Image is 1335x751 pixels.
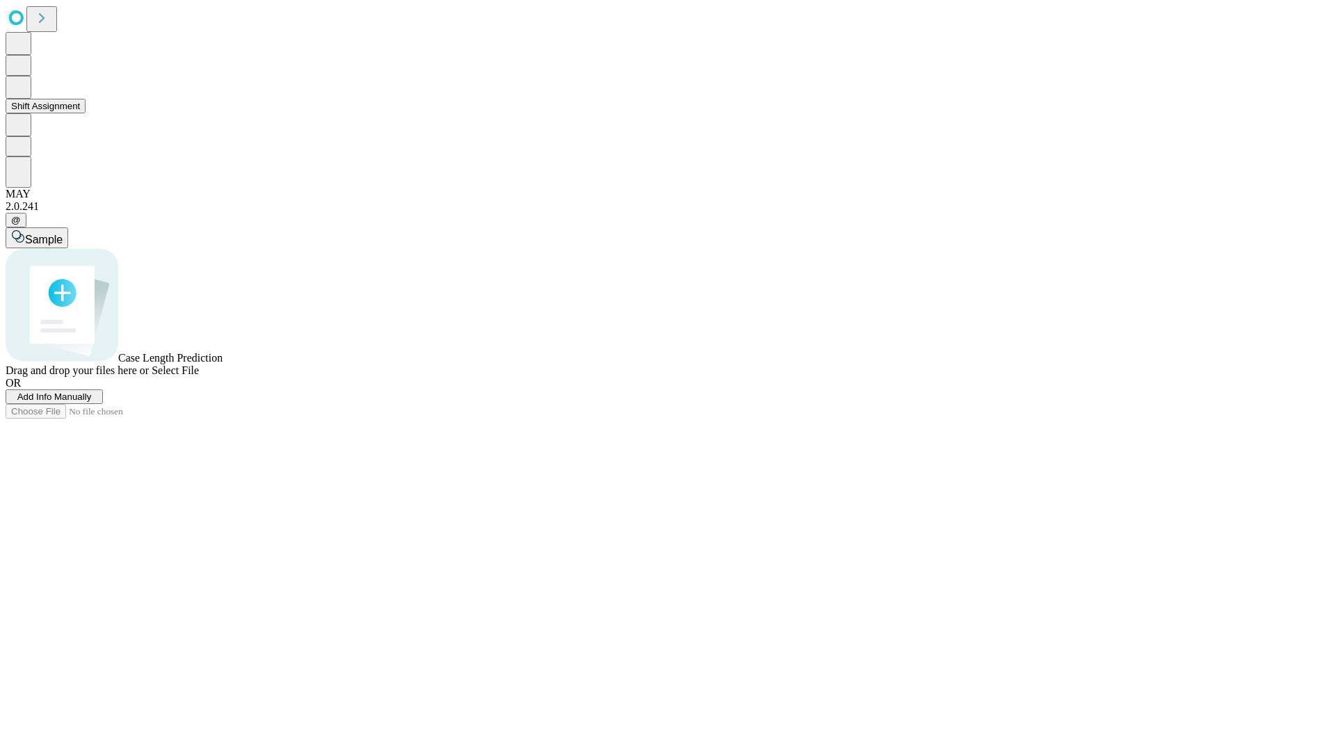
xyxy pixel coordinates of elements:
[118,352,222,364] span: Case Length Prediction
[17,391,92,402] span: Add Info Manually
[6,188,1329,200] div: MAY
[25,234,63,245] span: Sample
[6,200,1329,213] div: 2.0.241
[6,227,68,248] button: Sample
[152,364,199,376] span: Select File
[6,213,26,227] button: @
[6,389,103,404] button: Add Info Manually
[6,377,21,389] span: OR
[6,364,149,376] span: Drag and drop your files here or
[6,99,86,113] button: Shift Assignment
[11,215,21,225] span: @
